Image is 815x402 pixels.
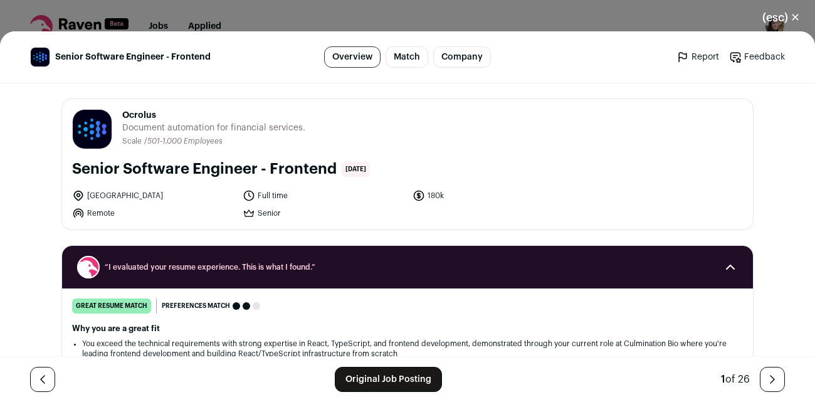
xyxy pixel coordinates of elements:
[144,137,223,146] li: /
[72,159,337,179] h1: Senior Software Engineer - Frontend
[122,122,305,134] span: Document automation for financial services.
[162,300,230,312] span: Preferences match
[729,51,785,63] a: Feedback
[73,110,112,149] img: 0d7b8d9a3b577bd6c2caada355c5447f3f819241826a91b1594fa99c421327aa.jpg
[243,189,406,202] li: Full time
[82,339,733,359] li: You exceed the technical requirements with strong expertise in React, TypeScript, and frontend de...
[105,262,710,272] span: “I evaluated your resume experience. This is what I found.”
[72,299,151,314] div: great resume match
[721,374,725,384] span: 1
[335,367,442,392] a: Original Job Posting
[342,162,370,177] span: [DATE]
[147,137,223,145] span: 501-1,000 Employees
[31,48,50,66] img: 0d7b8d9a3b577bd6c2caada355c5447f3f819241826a91b1594fa99c421327aa.jpg
[324,46,381,68] a: Overview
[72,189,235,202] li: [GEOGRAPHIC_DATA]
[72,324,743,334] h2: Why you are a great fit
[243,207,406,220] li: Senior
[721,372,750,387] div: of 26
[413,189,576,202] li: 180k
[122,137,144,146] li: Scale
[122,109,305,122] span: Ocrolus
[55,51,211,63] span: Senior Software Engineer - Frontend
[386,46,428,68] a: Match
[747,4,815,31] button: Close modal
[72,207,235,220] li: Remote
[433,46,491,68] a: Company
[676,51,719,63] a: Report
